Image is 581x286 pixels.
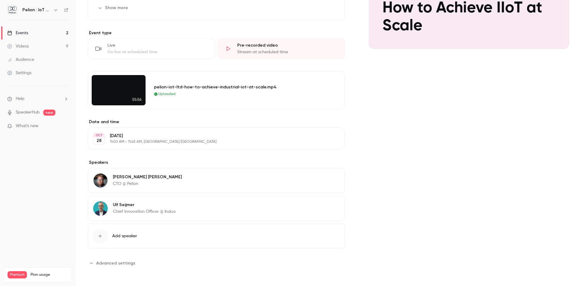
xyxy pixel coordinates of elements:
div: Videos [7,43,29,49]
span: Plan usage [31,272,68,277]
p: 11:00 AM - 11:45 AM, [GEOGRAPHIC_DATA]/[GEOGRAPHIC_DATA] [110,140,313,144]
section: Advanced settings [88,258,345,268]
span: 55:56 [130,96,143,103]
span: Advanced settings [96,260,135,266]
p: [DATE] [110,133,313,139]
p: CTO @ Pelion [113,181,182,187]
div: Alan Tait[PERSON_NAME] [PERSON_NAME]CTO @ Pelion [88,168,345,193]
span: Add speaker [112,233,137,239]
iframe: Noticeable Trigger [61,123,68,129]
button: Advanced settings [88,258,139,268]
label: Date and time [88,119,345,125]
button: Show more [95,3,132,13]
div: pelion-iot-ltd-how-to-achieve-industrial-iot-at-scale.mp4 [154,84,330,90]
span: new [43,110,55,116]
button: Add speaker [88,224,345,248]
div: Ulf SeijmerUlf SeijmerChief Innovation Officer @ Induo [88,196,345,221]
div: Pre-recorded video [237,42,337,48]
span: Help [16,96,25,102]
div: Go live at scheduled time [107,49,208,55]
img: Alan Tait [93,173,108,188]
p: Event type [88,30,345,36]
div: Pre-recorded videoStream at scheduled time [218,38,345,59]
a: SpeakerHub [16,109,40,116]
h6: Pelion : IoT Connectivity Made Effortless [22,7,51,13]
span: Premium [8,271,27,278]
span: What's new [16,123,38,129]
li: help-dropdown-opener [7,96,68,102]
div: OCT [94,133,104,137]
div: Audience [7,57,34,63]
div: LiveGo live at scheduled time [88,38,215,59]
label: Speakers [88,159,345,166]
p: 28 [97,138,102,144]
p: Ulf Seijmer [113,202,176,208]
img: Ulf Seijmer [93,201,108,216]
span: Uploaded [158,91,176,97]
p: [PERSON_NAME] [PERSON_NAME] [113,174,182,180]
p: Chief Innovation Officer @ Induo [113,209,176,215]
div: Settings [7,70,31,76]
div: Stream at scheduled time [237,49,337,55]
img: Pelion : IoT Connectivity Made Effortless [8,5,17,15]
div: Events [7,30,28,36]
div: Live [107,42,208,48]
